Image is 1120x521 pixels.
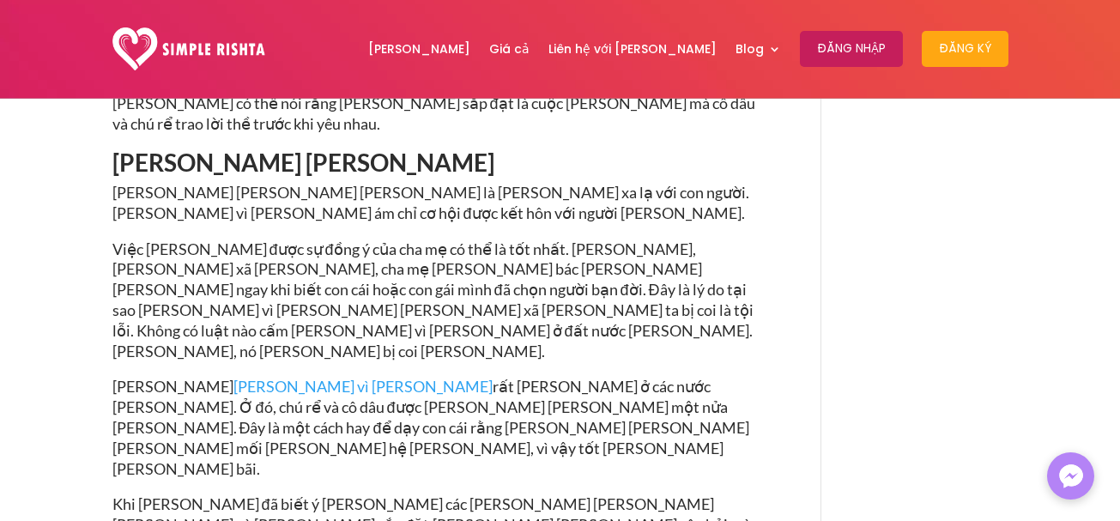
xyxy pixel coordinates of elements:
[112,183,749,222] font: [PERSON_NAME] [PERSON_NAME] [PERSON_NAME] là [PERSON_NAME] xa lạ với con người. [PERSON_NAME] vì ...
[939,40,991,57] font: Đăng ký
[233,377,493,396] a: [PERSON_NAME] vì [PERSON_NAME]
[800,31,903,67] button: Đăng nhập
[368,4,470,94] a: [PERSON_NAME]
[112,377,233,396] font: [PERSON_NAME]
[489,40,530,58] font: Giá cả
[922,4,1008,94] a: Đăng ký
[112,148,494,177] font: [PERSON_NAME] [PERSON_NAME]
[817,40,886,57] font: Đăng nhập
[489,4,530,94] a: Giá cả
[112,94,755,133] font: [PERSON_NAME] có thể nói rằng [PERSON_NAME] sắp đặt là cuộc [PERSON_NAME] mà cô dâu và chú rể tra...
[368,40,470,58] font: [PERSON_NAME]
[922,31,1008,67] button: Đăng ký
[1054,459,1088,494] img: Tin nhắn
[548,40,717,58] font: Liên hệ với [PERSON_NAME]
[736,40,764,58] font: Blog
[800,4,903,94] a: Đăng nhập
[112,377,749,477] font: rất [PERSON_NAME] ở các nước [PERSON_NAME]. Ở đó, chú rể và cô dâu được [PERSON_NAME] [PERSON_NAM...
[112,239,754,360] font: Việc [PERSON_NAME] được sự đồng ý của cha mẹ có thể là tốt nhất. [PERSON_NAME], [PERSON_NAME] xã ...
[548,4,717,94] a: Liên hệ với [PERSON_NAME]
